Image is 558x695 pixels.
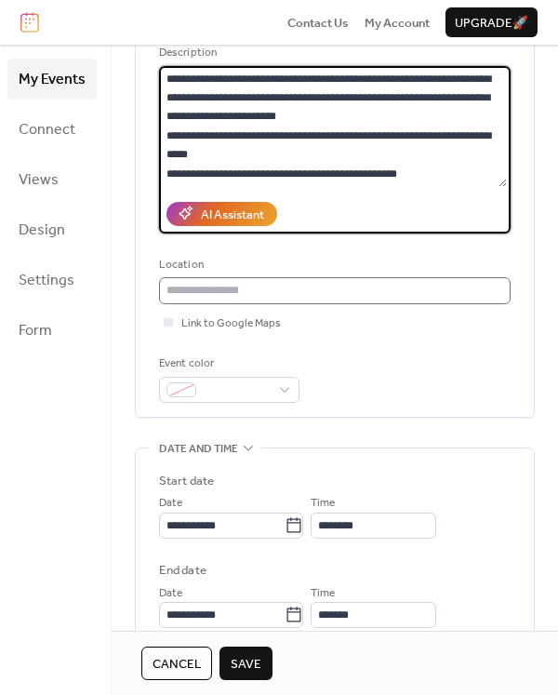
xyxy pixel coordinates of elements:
span: Save [231,655,261,674]
div: Start date [159,472,214,490]
button: Upgrade🚀 [445,7,538,37]
span: Time [311,494,335,513]
span: Contact Us [287,14,349,33]
div: End date [159,561,206,580]
a: Form [7,310,97,351]
span: Date [159,584,182,603]
span: Cancel [153,655,201,674]
div: AI Assistant [201,206,264,224]
span: Views [19,166,59,195]
div: Description [159,44,507,62]
span: Date and time [159,440,238,459]
span: Connect [19,115,75,145]
span: My Account [365,14,430,33]
button: AI Assistant [166,202,277,226]
button: Cancel [141,647,212,680]
span: Date [159,494,182,513]
a: Settings [7,260,97,301]
a: My Events [7,59,97,100]
button: Save [219,647,272,680]
span: Design [19,216,65,246]
a: Contact Us [287,13,349,32]
a: Design [7,209,97,250]
a: My Account [365,13,430,32]
a: Views [7,159,97,200]
div: Event color [159,354,296,373]
img: logo [20,12,39,33]
span: Time [311,584,335,603]
span: Form [19,316,52,346]
a: Connect [7,109,97,150]
div: Location [159,256,507,274]
span: Link to Google Maps [181,314,281,333]
span: Upgrade 🚀 [455,14,528,33]
span: Settings [19,266,74,296]
span: My Events [19,65,86,95]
